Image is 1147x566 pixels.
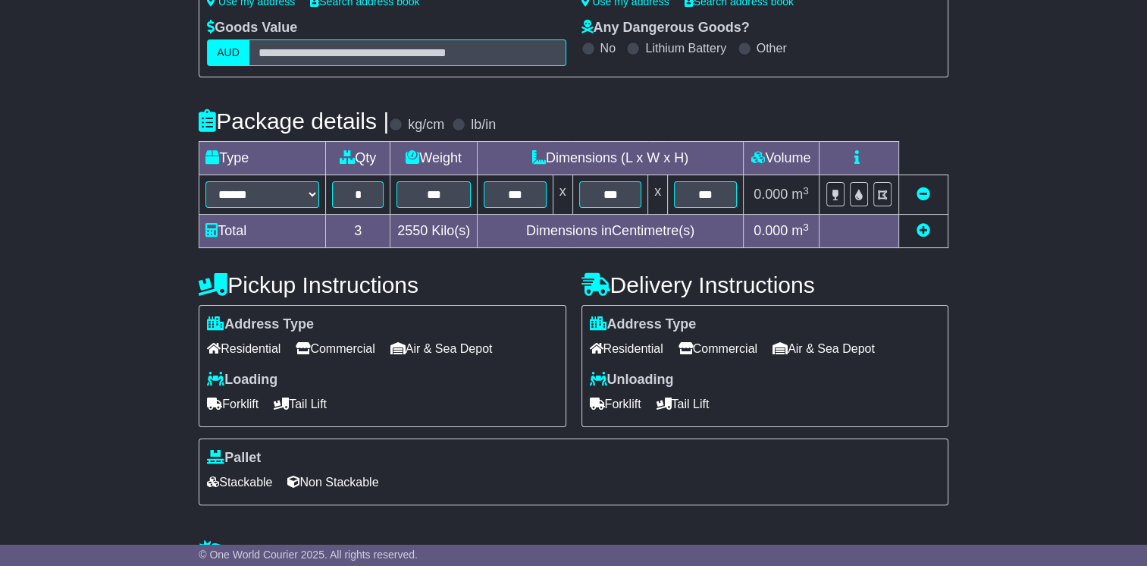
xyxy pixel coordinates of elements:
[199,142,326,175] td: Type
[274,392,327,416] span: Tail Lift
[645,41,726,55] label: Lithium Battery
[390,215,478,248] td: Kilo(s)
[326,142,390,175] td: Qty
[917,187,930,202] a: Remove this item
[199,549,418,561] span: © One World Courier 2025. All rights reserved.
[590,337,663,360] span: Residential
[757,41,787,55] label: Other
[754,223,788,238] span: 0.000
[207,470,272,494] span: Stackable
[207,316,314,333] label: Address Type
[743,142,819,175] td: Volume
[553,175,572,215] td: x
[207,392,259,416] span: Forklift
[590,392,641,416] span: Forklift
[478,215,744,248] td: Dimensions in Centimetre(s)
[199,108,389,134] h4: Package details |
[199,215,326,248] td: Total
[207,20,297,36] label: Goods Value
[791,187,809,202] span: m
[657,392,710,416] span: Tail Lift
[471,117,496,134] label: lb/in
[478,142,744,175] td: Dimensions (L x W x H)
[207,450,261,467] label: Pallet
[207,337,280,360] span: Residential
[408,117,444,134] label: kg/cm
[296,337,374,360] span: Commercial
[390,337,493,360] span: Air & Sea Depot
[207,39,249,66] label: AUD
[397,223,428,238] span: 2550
[600,41,616,55] label: No
[791,223,809,238] span: m
[581,20,750,36] label: Any Dangerous Goods?
[287,470,378,494] span: Non Stackable
[199,272,566,297] h4: Pickup Instructions
[803,222,809,233] sup: 3
[678,337,757,360] span: Commercial
[648,175,668,215] td: x
[917,223,930,238] a: Add new item
[754,187,788,202] span: 0.000
[207,372,277,388] label: Loading
[590,372,674,388] label: Unloading
[326,215,390,248] td: 3
[590,316,697,333] label: Address Type
[803,185,809,197] sup: 3
[390,142,478,175] td: Weight
[581,272,948,297] h4: Delivery Instructions
[199,539,948,564] h4: Warranty & Insurance
[773,337,875,360] span: Air & Sea Depot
